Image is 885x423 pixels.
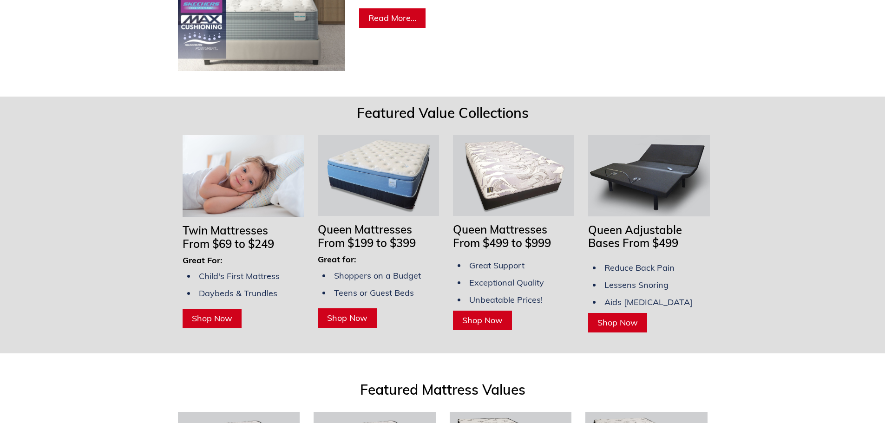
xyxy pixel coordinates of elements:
[453,135,574,216] img: Queen Mattresses From $449 to $949
[318,236,416,250] span: From $199 to $399
[453,311,512,330] a: Shop Now
[318,308,377,328] a: Shop Now
[359,8,426,28] a: Read More...
[469,294,543,305] span: Unbeatable Prices!
[318,135,439,216] img: Queen Mattresses From $199 to $349
[360,381,525,398] span: Featured Mattress Values
[597,317,638,328] span: Shop Now
[199,288,277,299] span: Daybeds & Trundles
[604,262,675,273] span: Reduce Back Pain
[183,223,268,237] span: Twin Mattresses
[368,13,416,23] span: Read More...
[199,271,280,281] span: Child's First Mattress
[357,104,529,122] span: Featured Value Collections
[183,309,242,328] a: Shop Now
[183,255,223,266] span: Great For:
[192,313,232,324] span: Shop Now
[453,236,551,250] span: From $499 to $999
[183,135,304,217] img: Twin Mattresses From $69 to $169
[588,313,647,332] a: Shop Now
[604,297,693,307] span: Aids [MEDICAL_DATA]
[318,222,412,236] span: Queen Mattresses
[318,254,356,265] span: Great for:
[327,312,367,323] span: Shop Now
[588,135,709,216] img: Adjustable Bases Starting at $379
[604,280,669,290] span: Lessens Snoring
[183,237,274,251] span: From $69 to $249
[334,287,414,298] span: Teens or Guest Beds
[462,315,503,325] span: Shop Now
[453,222,547,236] span: Queen Mattresses
[469,260,524,271] span: Great Support
[334,270,421,281] span: Shoppers on a Budget
[469,277,544,288] span: Exceptional Quality
[588,223,682,250] span: Queen Adjustable Bases From $499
